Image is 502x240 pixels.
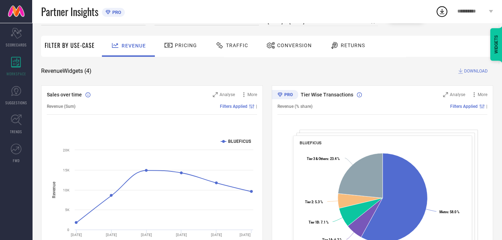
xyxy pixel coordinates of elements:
svg: Zoom [443,92,448,97]
span: Analyse [220,92,235,97]
span: SUGGESTIONS [5,100,27,105]
text: : 7.1 % [308,220,328,224]
span: DOWNLOAD [464,67,488,75]
span: Conversion [277,42,312,48]
span: Filter By Use-Case [45,41,95,50]
tspan: Revenue [51,181,56,198]
text: [DATE] [240,233,251,237]
text: 20K [63,148,70,152]
text: [DATE] [106,233,117,237]
span: Returns [341,42,365,48]
span: BLUEFICUS [299,140,321,145]
span: | [256,104,257,109]
text: : 23.4 % [307,157,340,161]
div: Premium [272,90,298,101]
span: | [486,104,487,109]
span: More [247,92,257,97]
text: 0 [67,228,69,232]
text: : 5.3 % [305,200,323,204]
text: [DATE] [176,233,187,237]
span: Revenue [122,43,146,49]
text: [DATE] [71,233,82,237]
text: BLUEFICUS [228,139,251,144]
div: Open download list [435,5,448,18]
text: : 58.0 % [439,210,459,214]
span: WORKSPACE [6,71,26,76]
span: Revenue Widgets ( 4 ) [41,67,92,75]
span: Pricing [175,42,197,48]
span: Traffic [226,42,248,48]
span: Revenue (% share) [277,104,312,109]
span: Filters Applied [450,104,478,109]
span: Sales over time [47,92,82,97]
text: 10K [63,188,70,192]
tspan: Tier 1B [308,220,319,224]
span: PRO [110,10,121,15]
tspan: Metro [439,210,448,214]
tspan: Tier 3 & Others [307,157,328,161]
span: SCORECARDS [6,42,27,47]
span: Partner Insights [41,4,98,19]
tspan: Tier 2 [305,200,313,204]
text: [DATE] [141,233,152,237]
span: Tier Wise Transactions [301,92,353,97]
span: TRENDS [10,129,22,134]
text: 15K [63,168,70,172]
span: Analyse [450,92,465,97]
text: [DATE] [211,233,222,237]
span: Revenue (Sum) [47,104,75,109]
text: 5K [65,208,70,212]
span: FWD [13,158,20,163]
svg: Zoom [213,92,218,97]
span: Filters Applied [220,104,247,109]
span: More [478,92,487,97]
